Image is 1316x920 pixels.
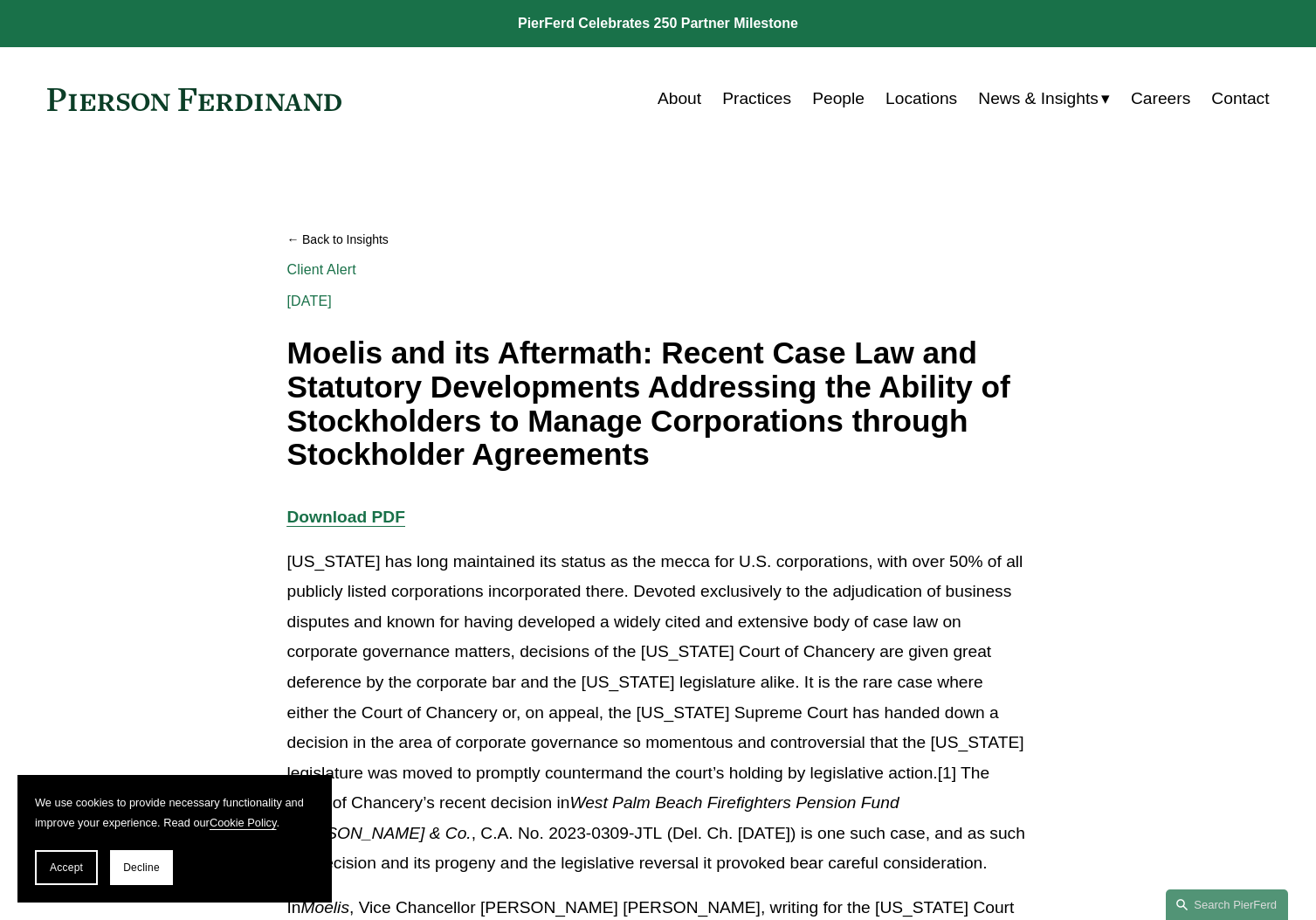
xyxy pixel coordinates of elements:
a: Cookie Policy [210,816,277,829]
a: Contact [1211,82,1269,115]
span: Decline [123,861,160,874]
span: [DATE] [287,294,332,308]
a: Locations [885,82,957,115]
em: West Palm Beach Firefighters Pension Fund [PERSON_NAME] & Co. [287,793,904,842]
span: News & Insights [978,84,1099,114]
button: Accept [35,850,98,885]
p: [US_STATE] has long maintained its status as the mecca for U.S. corporations, with over 50% of al... [287,547,1030,879]
span: Accept [50,861,83,874]
a: People [812,82,865,115]
a: Back to Insights [287,225,1030,255]
button: Decline [110,850,173,885]
a: Search this site [1166,889,1288,920]
a: Download PDF [287,508,405,526]
em: Moelis [301,898,349,917]
a: Careers [1131,82,1190,115]
a: Client Alert [287,262,356,277]
a: About [658,82,701,115]
a: folder dropdown [978,82,1110,115]
section: Cookie banner [17,775,332,903]
p: We use cookies to provide necessary functionality and improve your experience. Read our . [35,792,314,833]
h1: Moelis and its Aftermath: Recent Case Law and Statutory Developments Addressing the Ability of St... [287,336,1030,472]
a: Practices [722,82,791,115]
